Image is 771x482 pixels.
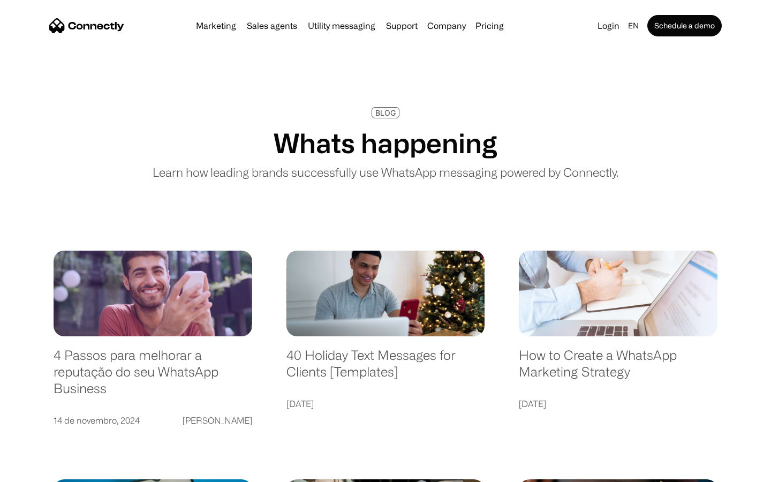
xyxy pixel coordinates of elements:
h1: Whats happening [274,127,497,159]
a: Schedule a demo [647,15,722,36]
a: Support [382,21,422,30]
ul: Language list [21,463,64,478]
a: Marketing [192,21,240,30]
div: [DATE] [519,396,546,411]
a: 40 Holiday Text Messages for Clients [Templates] [286,347,485,390]
a: 4 Passos para melhorar a reputação do seu WhatsApp Business [54,347,252,407]
a: Utility messaging [304,21,380,30]
div: BLOG [375,109,396,117]
a: Sales agents [243,21,301,30]
div: Company [427,18,466,33]
div: [DATE] [286,396,314,411]
div: [PERSON_NAME] [183,413,252,428]
aside: Language selected: English [11,463,64,478]
a: Pricing [471,21,508,30]
p: Learn how leading brands successfully use WhatsApp messaging powered by Connectly. [153,163,618,181]
div: en [628,18,639,33]
div: 14 de novembro, 2024 [54,413,140,428]
a: Login [593,18,624,33]
a: How to Create a WhatsApp Marketing Strategy [519,347,717,390]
